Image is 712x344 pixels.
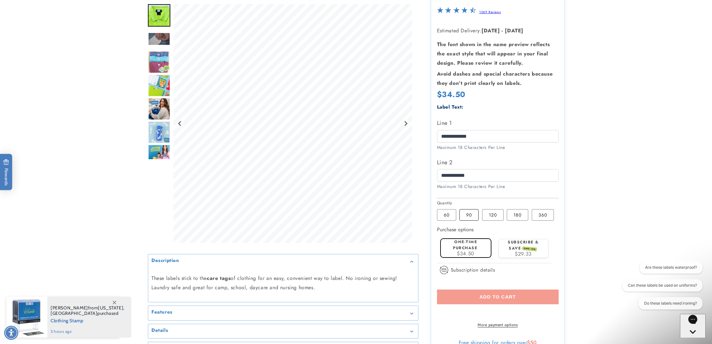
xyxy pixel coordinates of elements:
[451,266,495,274] span: Subscription details
[151,309,173,315] h2: Features
[4,326,18,340] div: Accessibility Menu
[148,74,170,97] img: Stick N' Wear® Labels - Label Land
[148,4,170,27] img: Stick N' Wear® Labels - Label Land
[148,254,418,269] summary: Description
[437,70,553,87] strong: Avoid dashes and special characters because they don’t print clearly on labels.
[479,10,501,14] a: 1069 Reviews - open in a new tab
[437,322,559,328] a: More payment options
[502,27,503,34] strong: -
[148,51,170,73] img: Stick N' Wear® Labels - Label Land
[148,324,418,338] summary: Details
[51,305,125,316] span: from , purchased
[148,28,170,50] div: Go to slide 3
[459,209,479,221] label: 90
[151,258,179,264] h2: Description
[437,226,473,233] label: Purchase options
[148,121,170,143] div: Go to slide 7
[479,294,516,300] span: Add to cart
[148,32,170,45] img: null
[437,26,559,36] p: Estimated Delivery:
[680,314,706,338] iframe: Gorgias live chat messenger
[3,159,9,186] span: Rewards
[532,209,554,221] label: 360
[437,290,559,304] button: Add to cart
[613,261,706,315] iframe: Gorgias live chat conversation starters
[505,27,523,34] strong: [DATE]
[523,246,537,251] span: SAVE 15%
[437,183,559,190] div: Maximum 18 Characters Per Line
[176,119,184,128] button: Previous slide
[51,310,97,316] span: [GEOGRAPHIC_DATA]
[148,98,170,120] img: Stick N' Wear® Labels - Label Land
[507,209,528,221] label: 180
[5,293,81,312] iframe: Sign Up via Text for Offers
[401,119,410,128] button: Next slide
[148,51,170,73] div: Go to slide 4
[98,305,123,311] span: [US_STATE]
[148,74,170,97] div: Go to slide 5
[437,41,550,67] strong: The font shown in the name preview reflects the exact style that will appear in your final design...
[437,89,466,100] span: $34.50
[437,9,476,16] span: 4.7-star overall rating
[148,4,170,27] div: Go to slide 2
[148,306,418,320] summary: Features
[207,274,231,282] strong: care tags
[148,98,170,120] div: Go to slide 6
[51,316,125,324] span: Clothing Stamp
[437,157,559,168] label: Line 2
[437,118,559,128] label: Line 1
[51,329,125,334] span: 3 hours ago
[151,327,168,333] h2: Details
[481,27,500,34] strong: [DATE]
[515,250,532,258] span: $29.33
[437,200,453,206] legend: Quantity
[437,144,559,151] div: Maximum 18 Characters Per Line
[453,239,477,251] label: One-time purchase
[508,239,539,251] label: Subscribe & save
[148,144,170,167] div: Go to slide 8
[151,274,415,292] p: These labels stick to the of clothing for an easy, convenient way to label. No ironing or sewing!...
[482,209,504,221] label: 120
[437,103,464,111] label: Label Text:
[457,250,474,257] span: $34.50
[437,209,456,221] label: 60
